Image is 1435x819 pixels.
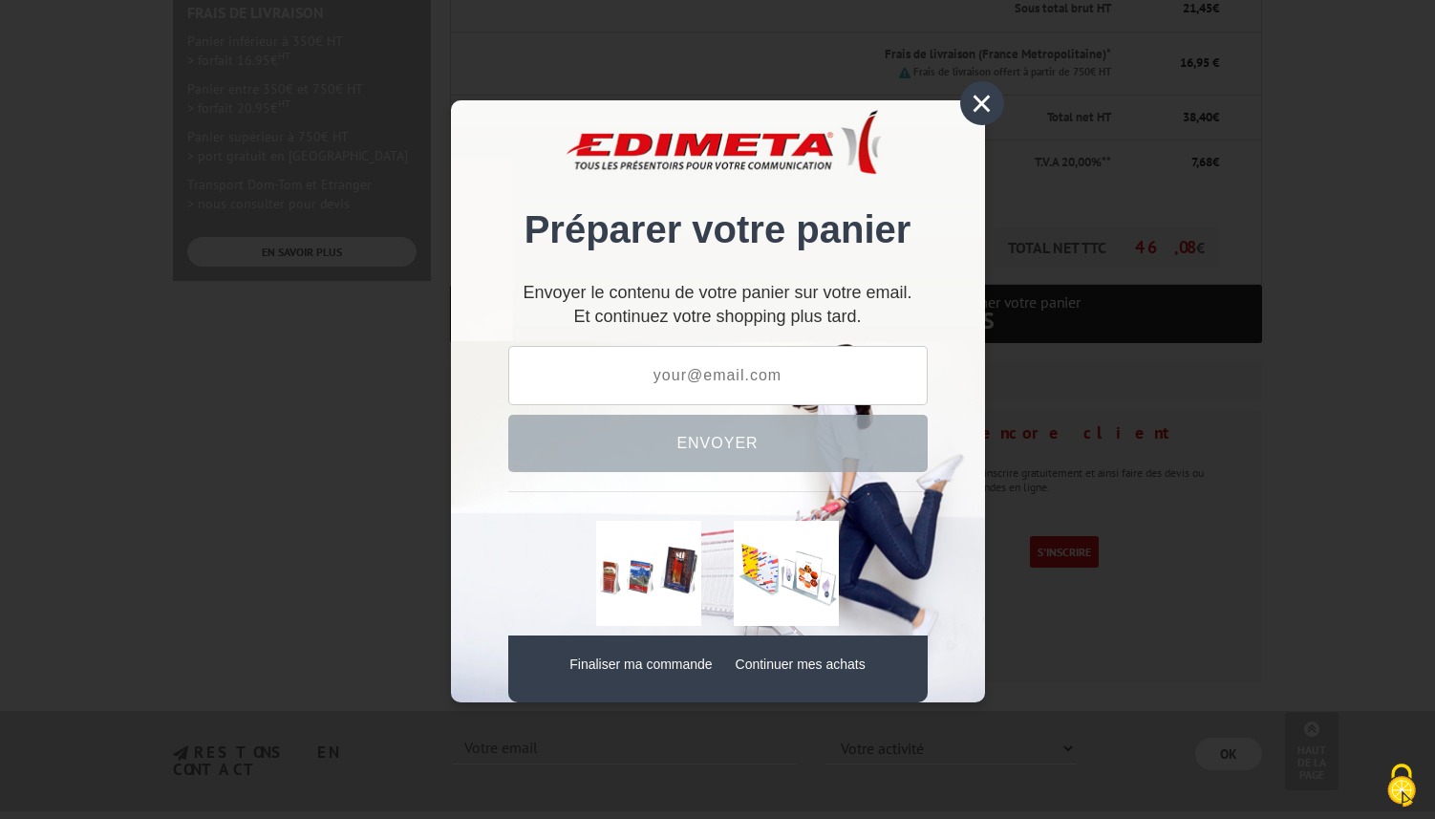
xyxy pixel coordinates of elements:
input: your@email.com [508,346,928,405]
a: Finaliser ma commande [569,657,712,672]
a: Continuer mes achats [736,657,866,672]
p: Envoyer le contenu de votre panier sur votre email. [508,291,928,295]
button: Cookies (fenêtre modale) [1368,754,1435,819]
img: Cookies (fenêtre modale) [1378,762,1425,809]
div: Et continuez votre shopping plus tard. [508,291,928,326]
div: × [960,81,1004,125]
button: Envoyer [508,415,928,472]
div: Préparer votre panier [508,129,928,271]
